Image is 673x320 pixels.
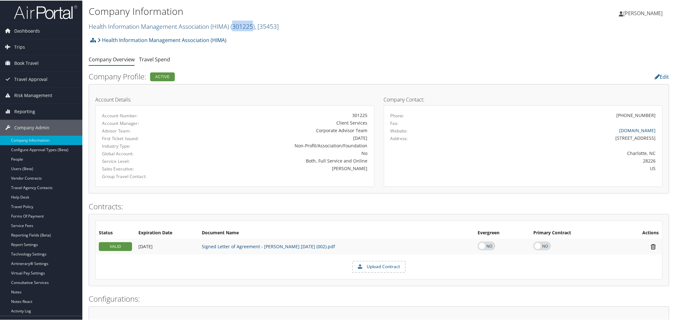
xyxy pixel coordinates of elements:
[619,3,669,22] a: [PERSON_NAME]
[624,9,663,16] span: [PERSON_NAME]
[102,165,184,171] label: Sales Executive:
[459,149,656,156] div: Charlotte, NC
[139,55,170,62] a: Travel Spend
[138,243,195,249] div: Add/Edit Date
[14,71,48,87] span: Travel Approval
[474,227,530,238] th: Evergreen
[390,127,408,133] label: Website:
[390,112,404,118] label: Phone:
[255,22,279,30] span: , [ 35453 ]
[231,22,255,30] span: ( 301225 )
[459,164,656,171] div: US
[14,119,49,135] span: Company Admin
[619,127,656,133] a: [DOMAIN_NAME]
[617,227,662,238] th: Actions
[102,157,184,164] label: Service Level:
[98,33,226,46] a: Health Information Management Association (HIMA)
[194,149,368,156] div: No
[194,164,368,171] div: [PERSON_NAME]
[89,22,279,30] a: Health Information Management Association (HIMA)
[390,120,399,126] label: Fax:
[102,135,184,141] label: First Ticket Issued:
[14,55,39,71] span: Book Travel
[194,142,368,148] div: Non-Profit/Association/Foundation
[89,55,135,62] a: Company Overview
[384,96,663,102] h4: Company Contact:
[194,126,368,133] div: Corporate Advisor Team
[96,227,135,238] th: Status
[194,157,368,163] div: Both, Full Service and Online
[194,134,368,141] div: [DATE]
[95,96,374,102] h4: Account Details:
[102,112,184,118] label: Account Number:
[459,157,656,163] div: 28226
[102,173,184,179] label: Group Travel Contact:
[102,150,184,156] label: Global Account:
[102,120,184,126] label: Account Manager:
[617,111,656,118] div: [PHONE_NUMBER]
[102,142,184,149] label: Industry Type:
[194,119,368,126] div: Client Services
[199,227,474,238] th: Document Name
[390,135,408,141] label: Address:
[14,39,25,54] span: Trips
[135,227,199,238] th: Expiration Date
[14,4,77,19] img: airportal-logo.png
[89,200,669,211] h2: Contracts:
[89,71,473,81] h2: Company Profile:
[202,243,335,249] a: Signed Letter of Agreement - [PERSON_NAME] [DATE] (002).pdf
[353,261,405,272] label: Upload Contract
[655,73,669,80] a: Edit
[530,227,617,238] th: Primary Contract
[14,22,40,38] span: Dashboards
[150,72,175,81] div: Active
[194,111,368,118] div: 301225
[102,127,184,133] label: Advisor Team:
[14,87,52,103] span: Risk Management
[138,243,153,249] span: [DATE]
[89,4,476,17] h1: Company Information
[648,243,659,249] i: Remove Contract
[14,103,35,119] span: Reporting
[89,293,669,304] h2: Configurations:
[99,242,132,250] div: VALID
[459,134,656,141] div: [STREET_ADDRESS]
